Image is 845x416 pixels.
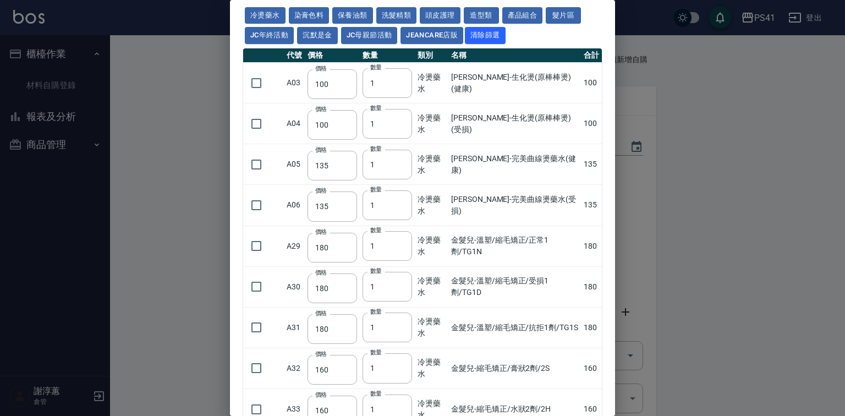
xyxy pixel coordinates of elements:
td: 冷燙藥水 [415,63,448,103]
td: 100 [581,63,602,103]
td: 180 [581,266,602,307]
td: 金髮兒-溫塑/縮毛矯正/受損1劑/TG1D [448,266,581,307]
label: 數量 [370,104,382,112]
td: 金髮兒-溫塑/縮毛矯正/抗拒1劑/TG1S [448,307,581,348]
button: JeanCare店販 [400,27,463,44]
button: 髮片區 [546,7,581,24]
td: A03 [284,63,305,103]
label: 價格 [315,146,327,154]
label: 價格 [315,64,327,73]
button: JC年終活動 [245,27,294,44]
td: A06 [284,185,305,226]
td: 金髮兒-縮毛矯正/膏狀2劑/2S [448,348,581,388]
button: 染膏色料 [289,7,330,24]
td: A31 [284,307,305,348]
label: 數量 [370,63,382,72]
label: 價格 [315,228,327,236]
button: 造型類 [464,7,499,24]
td: [PERSON_NAME]-生化燙(原棒棒燙)(健康) [448,63,581,103]
td: A05 [284,144,305,185]
label: 價格 [315,391,327,399]
button: 產品組合 [502,7,543,24]
td: 冷燙藥水 [415,348,448,388]
td: 冷燙藥水 [415,144,448,185]
button: 清除篩選 [465,27,506,44]
label: 價格 [315,350,327,358]
label: 數量 [370,185,382,194]
label: 價格 [315,105,327,113]
button: JC母親節活動 [341,27,398,44]
td: 135 [581,185,602,226]
label: 數量 [370,390,382,398]
td: A29 [284,226,305,266]
td: 160 [581,348,602,388]
td: 冷燙藥水 [415,266,448,307]
td: [PERSON_NAME]-生化燙(原棒棒燙)(受損) [448,103,581,144]
label: 數量 [370,308,382,316]
td: 冷燙藥水 [415,185,448,226]
td: 180 [581,307,602,348]
td: A32 [284,348,305,388]
td: 冷燙藥水 [415,103,448,144]
td: 135 [581,144,602,185]
button: 洗髮精類 [376,7,417,24]
td: A04 [284,103,305,144]
button: 冷燙藥水 [245,7,286,24]
label: 數量 [370,348,382,357]
td: 100 [581,103,602,144]
th: 數量 [360,48,415,63]
label: 數量 [370,267,382,275]
th: 價格 [305,48,360,63]
td: [PERSON_NAME]-完美曲線燙藥水(健康) [448,144,581,185]
label: 價格 [315,309,327,318]
label: 價格 [315,269,327,277]
button: 頭皮護理 [420,7,460,24]
td: 冷燙藥水 [415,226,448,266]
td: [PERSON_NAME]-完美曲線燙藥水(受損) [448,185,581,226]
td: 180 [581,226,602,266]
th: 名稱 [448,48,581,63]
label: 價格 [315,187,327,195]
th: 代號 [284,48,305,63]
td: 冷燙藥水 [415,307,448,348]
label: 數量 [370,145,382,153]
label: 數量 [370,226,382,234]
button: 沉默是金 [297,27,338,44]
button: 保養油類 [332,7,373,24]
td: A30 [284,266,305,307]
td: 金髮兒-溫塑/縮毛矯正/正常1劑/TG1N [448,226,581,266]
th: 類別 [415,48,448,63]
th: 合計 [581,48,602,63]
